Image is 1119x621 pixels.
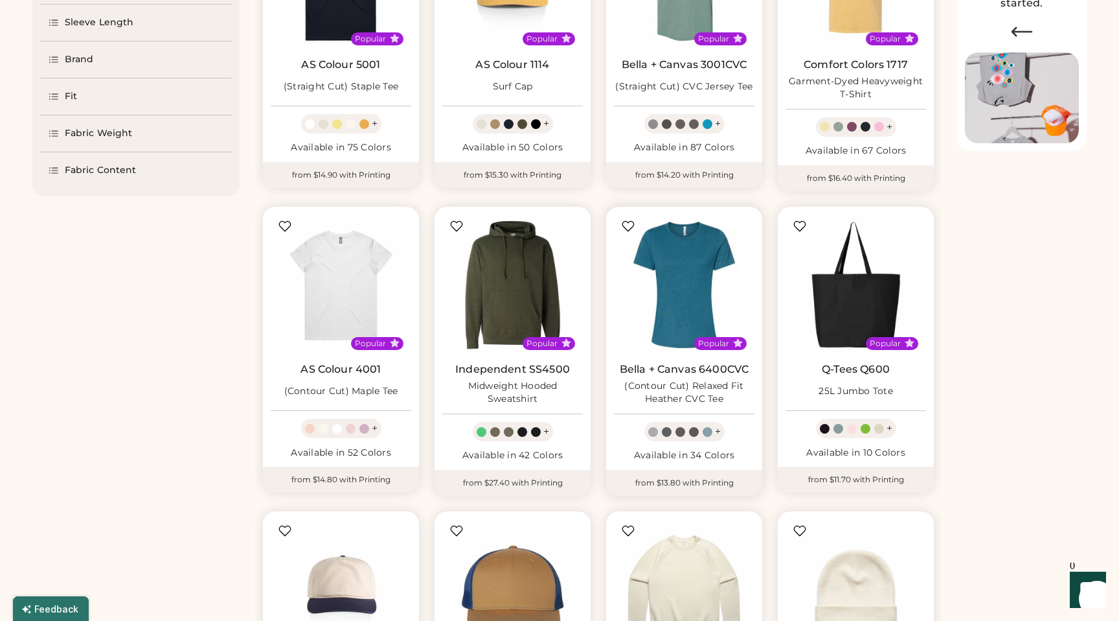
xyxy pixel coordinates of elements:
div: Garment-Dyed Heavyweight T-Shirt [786,75,926,101]
img: BELLA + CANVAS 6400CVC (Contour Cut) Relaxed Fit Heather CVC Tee [614,215,754,355]
a: Comfort Colors 1717 [804,58,908,71]
div: + [372,117,378,131]
div: Available in 87 Colors [614,141,754,154]
div: from $27.40 with Printing [435,470,591,496]
div: Popular [698,34,729,44]
div: + [715,425,721,439]
div: from $11.70 with Printing [778,467,934,493]
div: + [887,421,892,436]
div: + [372,421,378,436]
div: Available in 52 Colors [271,447,411,460]
div: Popular [355,34,386,44]
div: Available in 75 Colors [271,141,411,154]
div: Available in 50 Colors [442,141,583,154]
img: Image of Lisa Congdon Eye Print on T-Shirt and Hat [965,53,1079,144]
div: Surf Cap [493,80,533,93]
div: from $15.30 with Printing [435,162,591,188]
div: + [543,425,549,439]
div: Popular [870,34,901,44]
div: Available in 10 Colors [786,447,926,460]
div: Brand [65,53,94,66]
button: Popular Style [561,34,571,43]
a: Q-Tees Q600 [822,363,890,376]
div: Midweight Hooded Sweatshirt [442,380,583,406]
button: Popular Style [733,338,743,348]
div: Fabric Content [65,164,136,177]
div: + [715,117,721,131]
a: AS Colour 5001 [301,58,380,71]
div: Available in 34 Colors [614,449,754,462]
div: + [887,120,892,134]
div: Available in 42 Colors [442,449,583,462]
div: from $16.40 with Printing [778,165,934,191]
a: AS Colour 4001 [300,363,381,376]
div: 25L Jumbo Tote [819,385,893,398]
div: Sleeve Length [65,16,133,29]
button: Popular Style [905,338,914,348]
button: Popular Style [733,34,743,43]
a: AS Colour 1114 [475,58,549,71]
button: Popular Style [905,34,914,43]
div: Popular [526,34,558,44]
div: Popular [526,338,558,349]
div: from $14.80 with Printing [263,467,419,493]
div: Popular [870,338,901,349]
div: Popular [698,338,729,349]
a: Bella + Canvas 6400CVC [620,363,749,376]
div: + [543,117,549,131]
iframe: Front Chat [1057,563,1113,618]
div: Popular [355,338,386,349]
div: Available in 67 Colors [786,145,926,158]
div: Fit [65,90,77,103]
a: Bella + Canvas 3001CVC [622,58,747,71]
div: (Straight Cut) Staple Tee [284,80,398,93]
div: (Contour Cut) Maple Tee [284,385,398,398]
img: AS Colour 4001 (Contour Cut) Maple Tee [271,215,411,355]
div: (Contour Cut) Relaxed Fit Heather CVC Tee [614,380,754,406]
a: Independent SS4500 [455,363,570,376]
div: Fabric Weight [65,127,132,140]
div: from $13.80 with Printing [606,470,762,496]
button: Popular Style [390,338,400,348]
div: (Straight Cut) CVC Jersey Tee [615,80,752,93]
div: from $14.90 with Printing [263,162,419,188]
img: Q-Tees Q600 25L Jumbo Tote [786,215,926,355]
button: Popular Style [390,34,400,43]
img: Independent Trading Co. SS4500 Midweight Hooded Sweatshirt [442,215,583,355]
div: from $14.20 with Printing [606,162,762,188]
button: Popular Style [561,338,571,348]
